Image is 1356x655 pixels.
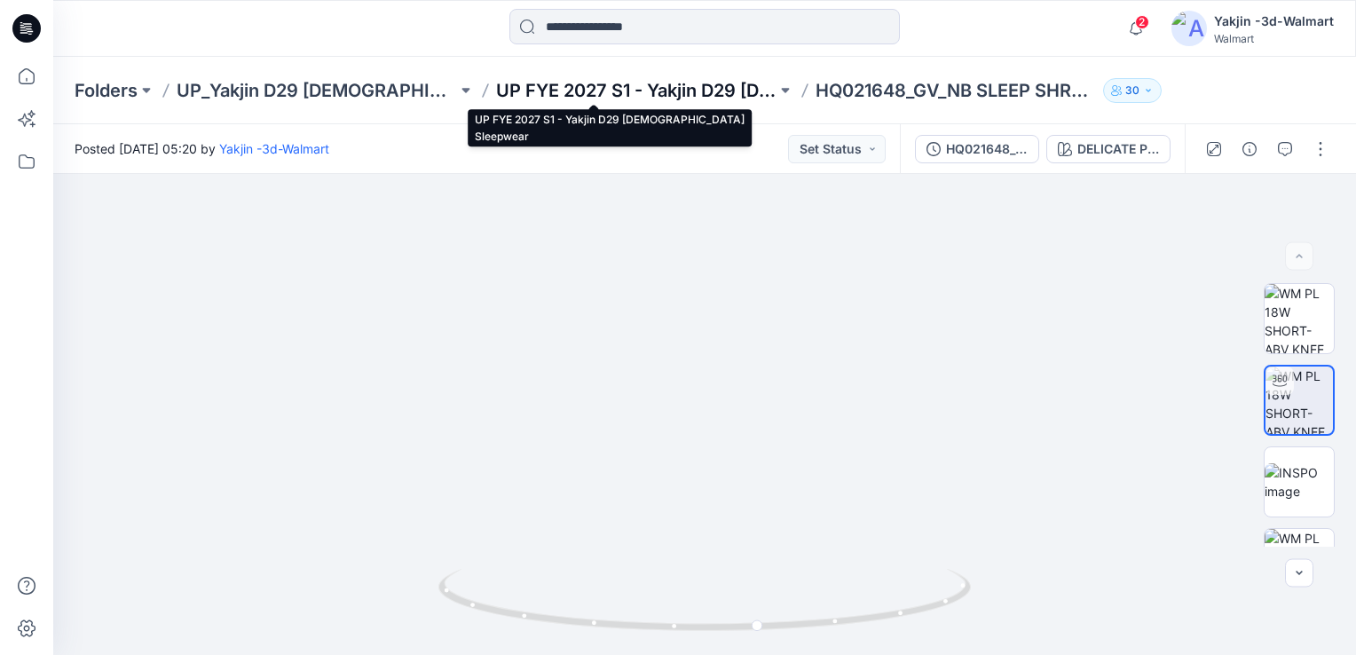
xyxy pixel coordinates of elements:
[219,141,329,156] a: Yakjin -3d-Walmart
[1214,32,1334,45] div: Walmart
[1171,11,1207,46] img: avatar
[1214,11,1334,32] div: Yakjin -3d-Walmart
[75,139,329,158] span: Posted [DATE] 05:20 by
[496,78,777,103] a: UP FYE 2027 S1 - Yakjin D29 [DEMOGRAPHIC_DATA] Sleepwear
[1046,135,1171,163] button: DELICATE PINK
[177,78,457,103] a: UP_Yakjin D29 [DEMOGRAPHIC_DATA] Sleep
[75,78,138,103] a: Folders
[1235,135,1264,163] button: Details
[1125,81,1139,100] p: 30
[915,135,1039,163] button: HQ021648_GV_NB SLEEP SHRKN SHORT SET_SHORT
[1103,78,1162,103] button: 30
[1077,139,1159,159] div: DELICATE PINK
[1135,15,1149,29] span: 2
[946,139,1028,159] div: HQ021648_GV_NB SLEEP SHRKN SHORT SET_SHORT
[1265,463,1334,501] img: INSPO image
[1265,367,1333,434] img: WM PL 18W SHORT-ABV KNEE Turntable with Avatar
[816,78,1096,103] p: HQ021648_GV_NB SLEEP SHRKN SHORT SET_SHORT
[1265,284,1334,353] img: WM PL 18W SHORT-ABV KNEE Colorway wo Avatar
[1265,529,1334,598] img: WM PL 18W SHORT-ABV KNEE Front wo Avatar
